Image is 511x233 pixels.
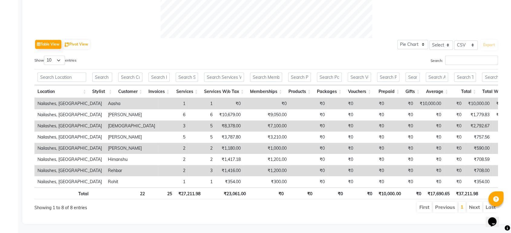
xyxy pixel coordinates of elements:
[105,165,158,176] td: Rehbar
[356,132,387,143] td: ₹0
[416,98,444,109] td: ₹10,000.00
[387,143,416,154] td: ₹0
[34,143,105,154] td: Nailashes, [GEOGRAPHIC_DATA]
[345,85,374,98] th: Vouchers: activate to sort column ascending
[356,176,387,187] td: ₹0
[444,120,464,132] td: ₹0
[244,120,290,132] td: ₹7,100.00
[290,120,328,132] td: ₹0
[176,72,198,82] input: Search Services
[328,109,356,120] td: ₹0
[424,187,452,199] th: ₹17,690.65
[375,187,404,199] th: ₹10,000.00
[105,176,158,187] td: Rohit
[216,132,244,143] td: ₹3,787.80
[216,98,244,109] td: ₹0
[115,85,145,98] th: Customer: activate to sort column ascending
[328,120,356,132] td: ₹0
[464,165,493,176] td: ₹708.00
[374,85,402,98] th: Prepaid: activate to sort column ascending
[201,85,247,98] th: Services W/o Tax: activate to sort column ascending
[290,143,328,154] td: ₹0
[244,154,290,165] td: ₹1,201.00
[105,143,158,154] td: [PERSON_NAME]
[158,98,188,109] td: 1
[290,176,328,187] td: ₹0
[34,132,105,143] td: Nailashes, [GEOGRAPHIC_DATA]
[244,165,290,176] td: ₹1,200.00
[158,120,188,132] td: 3
[348,72,371,82] input: Search Vouchers
[216,120,244,132] td: ₹8,378.00
[34,187,92,199] th: Total
[431,56,498,65] label: Search:
[387,120,416,132] td: ₹0
[356,143,387,154] td: ₹0
[416,120,444,132] td: ₹0
[34,165,105,176] td: Nailashes, [GEOGRAPHIC_DATA]
[216,154,244,165] td: ₹1,417.18
[444,98,464,109] td: ₹0
[464,132,493,143] td: ₹757.56
[250,72,282,82] input: Search Memberships
[216,109,244,120] td: ₹10,679.00
[464,109,493,120] td: ₹1,779.83
[203,187,249,199] th: ₹23,061.00
[188,109,216,120] td: 6
[416,165,444,176] td: ₹0
[34,120,105,132] td: Nailashes, [GEOGRAPHIC_DATA]
[356,98,387,109] td: ₹0
[464,98,493,109] td: ₹10,000.00
[416,176,444,187] td: ₹0
[188,176,216,187] td: 1
[34,154,105,165] td: Nailashes, [GEOGRAPHIC_DATA]
[216,143,244,154] td: ₹1,180.00
[158,109,188,120] td: 6
[244,176,290,187] td: ₹300.00
[444,143,464,154] td: ₹0
[188,132,216,143] td: 5
[404,187,424,199] th: ₹0
[216,176,244,187] td: ₹354.00
[118,72,142,82] input: Search Customer
[188,143,216,154] td: 2
[387,165,416,176] td: ₹0
[290,154,328,165] td: ₹0
[387,132,416,143] td: ₹0
[328,176,356,187] td: ₹0
[216,165,244,176] td: ₹1,416.00
[244,98,290,109] td: ₹0
[444,154,464,165] td: ₹0
[44,56,65,65] select: Showentries
[328,132,356,143] td: ₹0
[35,40,61,49] button: Table View
[461,204,464,210] a: 1
[158,165,188,176] td: 2
[173,85,201,98] th: Services: activate to sort column ascending
[105,98,158,109] td: Aasha
[290,98,328,109] td: ₹0
[158,132,188,143] td: 5
[453,187,481,199] th: ₹37,211.98
[34,98,105,109] td: Nailashes, [GEOGRAPHIC_DATA]
[423,85,451,98] th: Average: activate to sort column ascending
[287,187,315,199] th: ₹0
[158,154,188,165] td: 2
[416,132,444,143] td: ₹0
[481,40,497,50] button: Export
[387,109,416,120] td: ₹0
[290,165,328,176] td: ₹0
[89,85,115,98] th: Stylist: activate to sort column ascending
[464,120,493,132] td: ₹2,792.67
[416,154,444,165] td: ₹0
[188,154,216,165] td: 2
[444,176,464,187] td: ₹0
[356,109,387,120] td: ₹0
[249,187,287,199] th: ₹0
[315,187,346,199] th: ₹0
[105,109,158,120] td: [PERSON_NAME]
[464,154,493,165] td: ₹708.59
[444,109,464,120] td: ₹0
[402,85,423,98] th: Gifts: activate to sort column ascending
[148,187,175,199] th: 25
